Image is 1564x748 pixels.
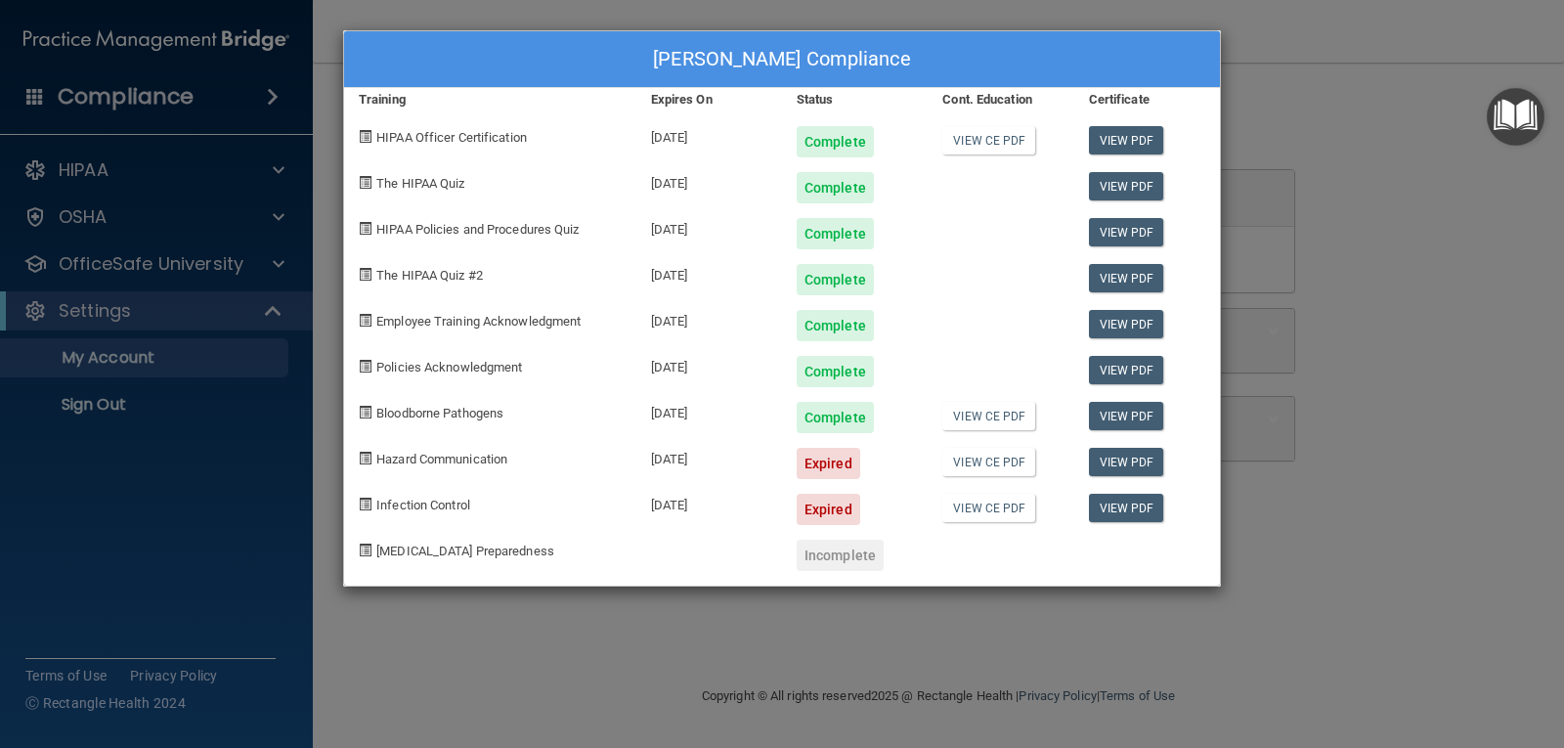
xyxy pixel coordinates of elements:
div: Incomplete [797,540,884,571]
span: Hazard Communication [376,452,507,466]
span: Employee Training Acknowledgment [376,314,581,329]
div: [DATE] [636,157,782,203]
div: Training [344,88,636,111]
div: [DATE] [636,111,782,157]
a: View PDF [1089,218,1164,246]
a: View CE PDF [942,448,1035,476]
div: Expired [797,448,860,479]
button: Open Resource Center [1487,88,1544,146]
span: Bloodborne Pathogens [376,406,503,420]
a: View CE PDF [942,402,1035,430]
div: [DATE] [636,341,782,387]
a: View CE PDF [942,494,1035,522]
div: [PERSON_NAME] Compliance [344,31,1220,88]
span: HIPAA Policies and Procedures Quiz [376,222,579,237]
a: View PDF [1089,172,1164,200]
div: Certificate [1074,88,1220,111]
a: View PDF [1089,264,1164,292]
div: Complete [797,126,874,157]
span: HIPAA Officer Certification [376,130,527,145]
div: Expires On [636,88,782,111]
div: [DATE] [636,203,782,249]
div: [DATE] [636,387,782,433]
div: Complete [797,356,874,387]
span: The HIPAA Quiz #2 [376,268,483,283]
div: [DATE] [636,295,782,341]
a: View CE PDF [942,126,1035,154]
span: Policies Acknowledgment [376,360,522,374]
a: View PDF [1089,494,1164,522]
a: View PDF [1089,126,1164,154]
div: [DATE] [636,479,782,525]
a: View PDF [1089,356,1164,384]
a: View PDF [1089,402,1164,430]
div: Complete [797,264,874,295]
div: [DATE] [636,433,782,479]
span: [MEDICAL_DATA] Preparedness [376,544,554,558]
div: Status [782,88,928,111]
a: View PDF [1089,310,1164,338]
div: Complete [797,172,874,203]
div: Complete [797,218,874,249]
div: Expired [797,494,860,525]
div: Cont. Education [928,88,1073,111]
span: The HIPAA Quiz [376,176,464,191]
div: Complete [797,402,874,433]
div: [DATE] [636,249,782,295]
a: View PDF [1089,448,1164,476]
span: Infection Control [376,498,470,512]
div: Complete [797,310,874,341]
